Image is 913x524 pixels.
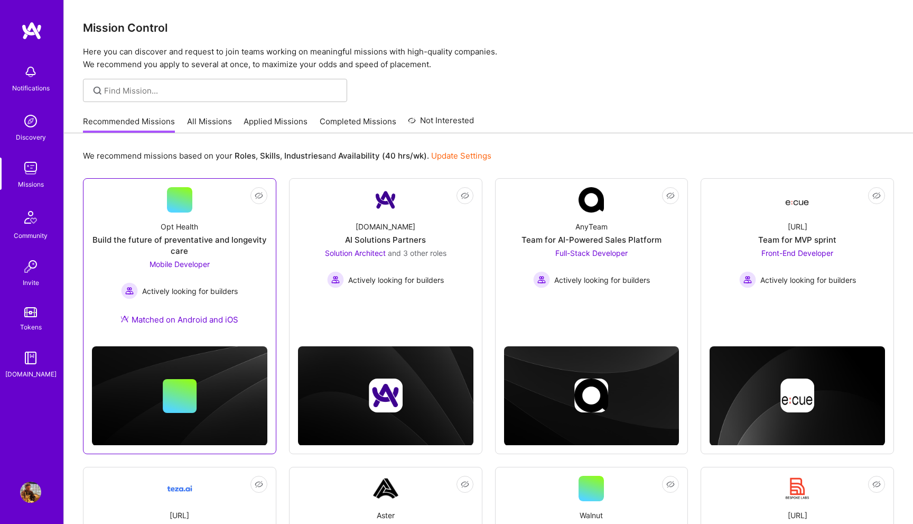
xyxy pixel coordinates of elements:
img: tokens [24,307,37,317]
a: Update Settings [431,151,491,161]
img: Company Logo [785,476,810,501]
img: Company logo [780,379,814,412]
i: icon EyeClosed [461,480,469,489]
img: Company Logo [785,190,810,209]
b: Availability (40 hrs/wk) [338,151,427,161]
a: Company LogoAnyTeamTeam for AI-Powered Sales PlatformFull-Stack Developer Actively looking for bu... [504,187,679,312]
b: Roles [235,151,256,161]
img: discovery [20,111,41,132]
i: icon EyeClosed [666,191,675,200]
a: Opt HealthBuild the future of preventative and longevity careMobile Developer Actively looking fo... [92,187,267,338]
i: icon EyeClosed [461,191,469,200]
p: Here you can discover and request to join teams working on meaningful missions with high-quality ... [83,45,894,71]
i: icon SearchGrey [91,85,104,97]
div: [DOMAIN_NAME] [5,369,57,380]
div: Matched on Android and iOS [120,314,238,325]
a: Not Interested [408,114,474,133]
h3: Mission Control [83,21,894,34]
a: Completed Missions [320,116,396,133]
img: Invite [20,256,41,277]
img: logo [21,21,42,40]
i: icon EyeClosed [255,480,263,489]
div: Community [14,230,48,241]
div: [URL] [170,510,189,521]
div: Team for AI-Powered Sales Platform [521,234,662,245]
img: cover [298,346,473,446]
img: cover [504,346,679,446]
div: Opt Health [161,221,198,232]
p: We recommend missions based on your , , and . [83,150,491,161]
input: Find Mission... [104,85,339,96]
img: Actively looking for builders [121,282,138,299]
img: Company Logo [579,187,604,213]
img: guide book [20,347,41,369]
img: Company logo [369,379,403,412]
img: Actively looking for builders [739,271,756,288]
span: Actively looking for builders [760,274,856,286]
b: Skills [260,151,280,161]
img: Actively looking for builders [533,271,550,288]
i: icon EyeClosed [666,480,675,489]
span: Mobile Developer [150,260,210,269]
img: teamwork [20,158,41,179]
img: Company Logo [167,476,192,501]
img: Company logo [574,379,608,412]
img: cover [710,346,885,446]
a: Applied Missions [244,116,308,133]
span: Actively looking for builders [554,274,650,286]
img: User Avatar [20,482,41,503]
img: Company Logo [373,476,398,501]
div: Tokens [20,321,42,333]
div: Aster [377,510,395,521]
div: Invite [23,277,39,288]
a: All Missions [187,116,232,133]
span: Front-End Developer [761,249,833,258]
i: icon EyeClosed [872,480,881,489]
a: Recommended Missions [83,116,175,133]
img: Ateam Purple Icon [120,315,129,323]
div: Team for MVP sprint [758,234,836,245]
div: Discovery [16,132,46,143]
div: Build the future of preventative and longevity care [92,234,267,256]
span: and 3 other roles [388,249,446,258]
a: Company Logo[URL]Team for MVP sprintFront-End Developer Actively looking for buildersActively loo... [710,187,885,312]
div: [URL] [788,510,807,521]
img: Actively looking for builders [327,271,344,288]
div: Missions [18,179,44,190]
span: Solution Architect [325,249,386,258]
b: Industries [284,151,322,161]
span: Full-Stack Developer [555,249,628,258]
a: Company Logo[DOMAIN_NAME]AI Solutions PartnersSolution Architect and 3 other rolesActively lookin... [298,187,473,312]
img: cover [92,346,267,446]
img: Community [18,205,43,230]
a: User Avatar [17,482,44,503]
div: Walnut [580,510,603,521]
div: [DOMAIN_NAME] [356,221,415,232]
div: AI Solutions Partners [345,234,426,245]
i: icon EyeClosed [255,191,263,200]
i: icon EyeClosed [872,191,881,200]
div: AnyTeam [575,221,608,232]
img: Company Logo [373,187,398,213]
span: Actively looking for builders [348,274,444,286]
img: bell [20,61,41,82]
div: [URL] [788,221,807,232]
div: Notifications [12,82,50,94]
span: Actively looking for builders [142,286,238,297]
